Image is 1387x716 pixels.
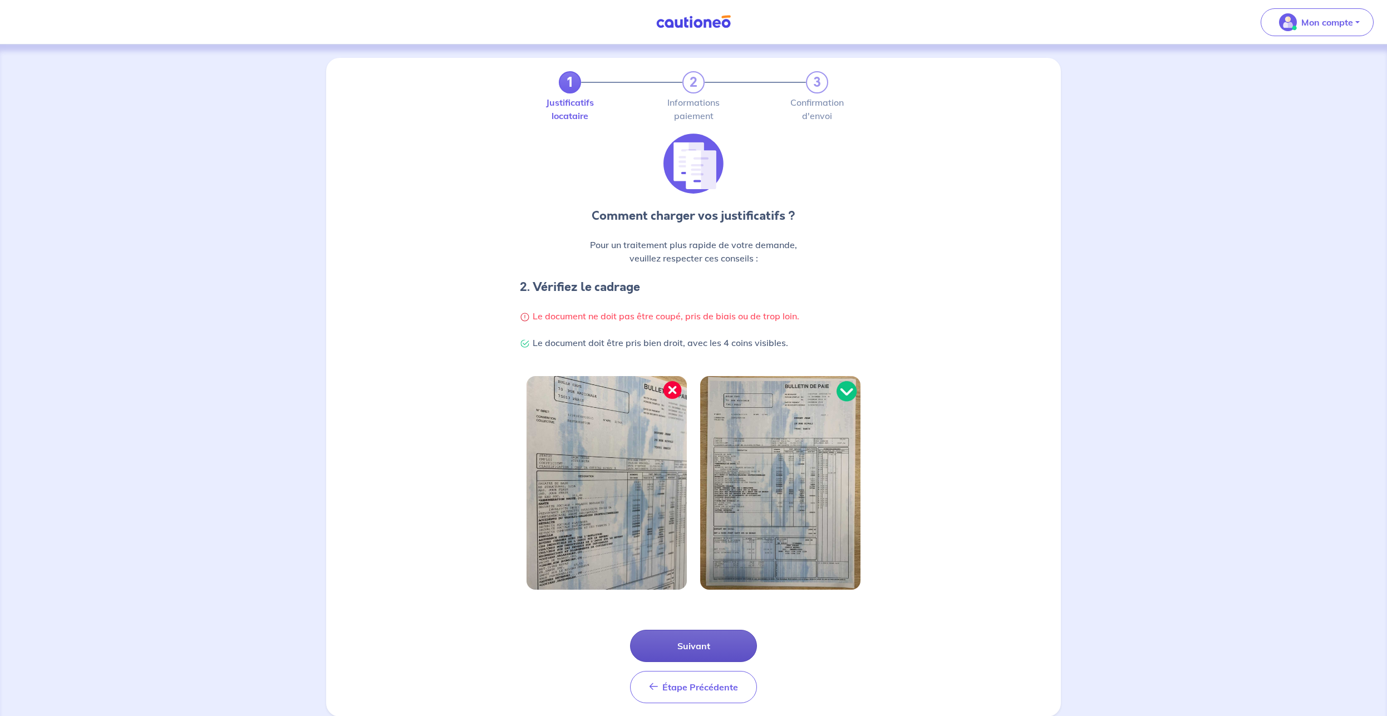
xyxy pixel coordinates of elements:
[662,682,738,693] span: Étape Précédente
[520,312,530,322] img: Warning
[1261,8,1374,36] button: illu_account_valid_menu.svgMon compte
[1301,16,1353,29] p: Mon compte
[559,98,581,120] label: Justificatifs locataire
[520,207,867,225] p: Comment charger vos justificatifs ?
[520,339,530,349] img: Check
[527,376,687,590] img: Image bien cadrée 1
[700,376,860,590] img: Image bien cadrée 2
[559,71,581,93] a: 1
[630,671,757,703] button: Étape Précédente
[520,336,867,349] p: Le document doit être pris bien droit, avec les 4 coins visibles.
[682,98,705,120] label: Informations paiement
[652,15,735,29] img: Cautioneo
[806,98,828,120] label: Confirmation d'envoi
[1279,13,1297,31] img: illu_account_valid_menu.svg
[520,238,867,265] p: Pour un traitement plus rapide de votre demande, veuillez respecter ces conseils :
[520,278,867,296] h4: 2. Vérifiez le cadrage
[520,309,867,323] p: Le document ne doit pas être coupé, pris de biais ou de trop loin.
[663,134,724,194] img: illu_list_justif.svg
[630,630,757,662] button: Suivant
